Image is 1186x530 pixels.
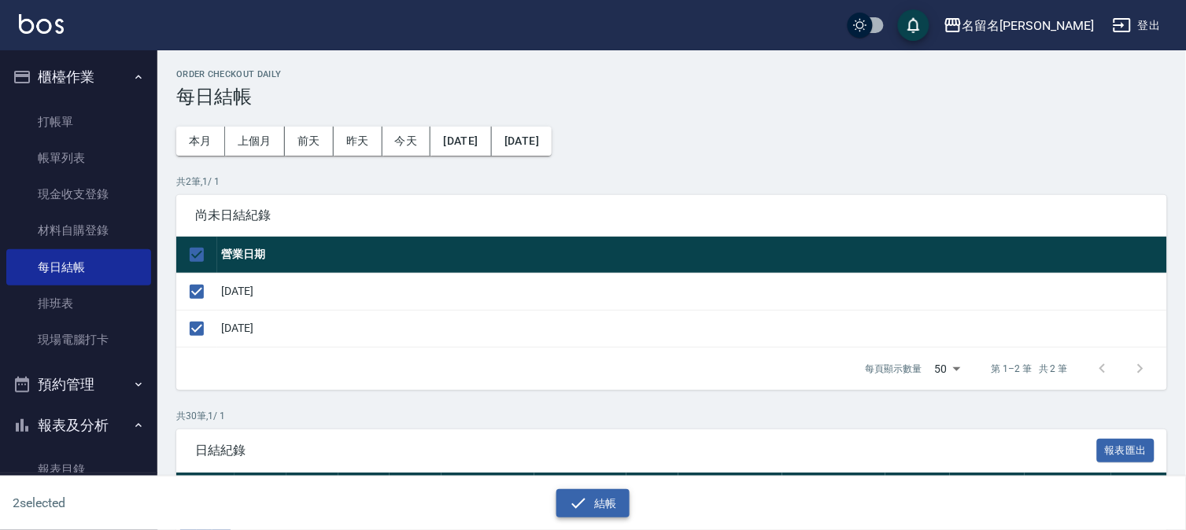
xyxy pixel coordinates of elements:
th: 營業日期 [217,237,1167,274]
p: 每頁顯示數量 [866,362,922,376]
button: 櫃檯作業 [6,57,151,98]
h3: 每日結帳 [176,86,1167,108]
th: 店販消費 [390,473,442,493]
td: [DATE] [217,273,1167,310]
span: 尚未日結紀錄 [195,208,1148,223]
button: 預約管理 [6,364,151,405]
th: 入金使用(-) [1111,473,1176,493]
th: 營業日期 [235,473,286,493]
button: 昨天 [334,127,382,156]
td: [DATE] [217,310,1167,347]
th: 第三方卡券(-) [950,473,1025,493]
a: 現場電腦打卡 [6,322,151,358]
button: 前天 [285,127,334,156]
a: 帳單列表 [6,140,151,176]
th: 現金結存 [286,473,338,493]
th: 業績收入 [626,473,678,493]
div: 名留名[PERSON_NAME] [962,16,1094,35]
button: 今天 [382,127,431,156]
img: Logo [19,14,64,34]
th: 卡券販賣(入業績) [534,473,627,493]
span: 日結紀錄 [195,443,1097,458]
p: 第 1–2 筆 共 2 筆 [992,362,1068,376]
th: 服務消費 [338,473,390,493]
a: 現金收支登錄 [6,176,151,212]
button: 結帳 [556,489,630,518]
h2: Order checkout daily [176,69,1167,79]
h6: 2 selected [13,493,294,513]
th: 其他付款方式(-) [1025,473,1111,493]
a: 每日結帳 [6,249,151,285]
a: 報表目錄 [6,451,151,488]
p: 共 2 筆, 1 / 1 [176,175,1167,189]
th: 解除日結 [176,473,235,493]
th: 卡券使用(入業績) [442,473,534,493]
a: 排班表 [6,285,151,322]
button: 上個月 [225,127,285,156]
th: 卡券販賣(不入業績) [678,473,782,493]
th: 入金儲值(不入業績) [782,473,886,493]
button: save [898,9,929,41]
a: 材料自購登錄 [6,212,151,248]
button: 登出 [1107,11,1167,40]
button: 報表匯出 [1097,439,1155,463]
p: 共 30 筆, 1 / 1 [176,409,1167,423]
button: 本月 [176,127,225,156]
div: 50 [929,348,966,390]
button: 名留名[PERSON_NAME] [937,9,1100,42]
a: 報表匯出 [1097,442,1155,457]
button: 報表及分析 [6,405,151,446]
button: [DATE] [430,127,491,156]
button: [DATE] [492,127,552,156]
a: 打帳單 [6,104,151,140]
th: 卡券使用(-) [885,473,950,493]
